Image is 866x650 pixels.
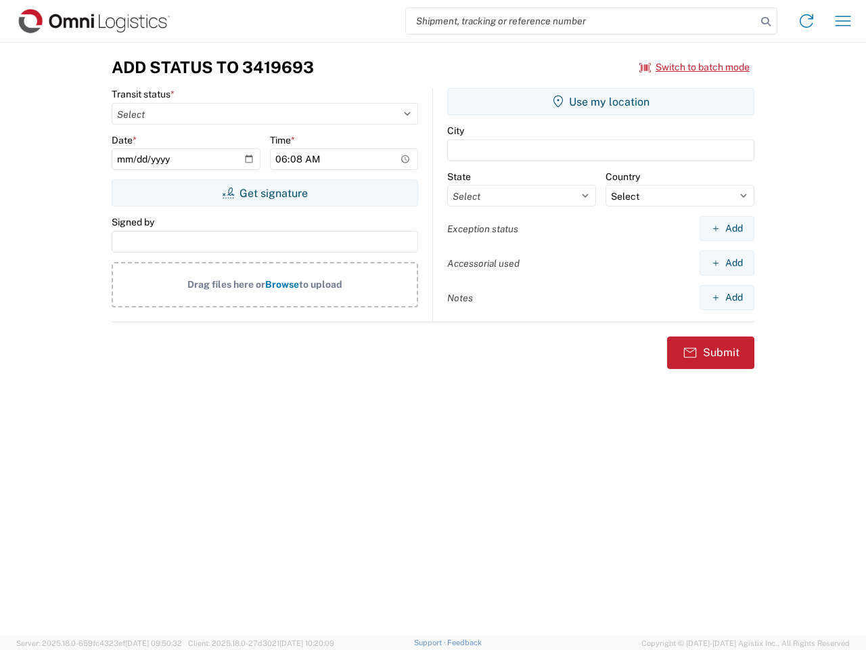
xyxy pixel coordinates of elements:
[265,279,299,290] span: Browse
[112,58,314,77] h3: Add Status to 3419693
[112,216,154,228] label: Signed by
[414,638,448,647] a: Support
[447,292,473,304] label: Notes
[700,285,754,310] button: Add
[187,279,265,290] span: Drag files here or
[112,88,175,100] label: Transit status
[270,134,295,146] label: Time
[299,279,342,290] span: to upload
[667,337,754,369] button: Submit
[16,639,182,647] span: Server: 2025.18.0-659fc4323ef
[188,639,334,647] span: Client: 2025.18.0-27d3021
[447,257,520,269] label: Accessorial used
[700,216,754,241] button: Add
[447,88,754,115] button: Use my location
[447,171,471,183] label: State
[447,125,464,137] label: City
[641,637,850,649] span: Copyright © [DATE]-[DATE] Agistix Inc., All Rights Reserved
[447,223,518,235] label: Exception status
[406,8,756,34] input: Shipment, tracking or reference number
[639,56,750,79] button: Switch to batch mode
[112,179,418,207] button: Get signature
[700,251,754,276] button: Add
[447,638,482,647] a: Feedback
[606,171,640,183] label: Country
[112,134,137,146] label: Date
[125,639,182,647] span: [DATE] 09:50:32
[279,639,334,647] span: [DATE] 10:20:09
